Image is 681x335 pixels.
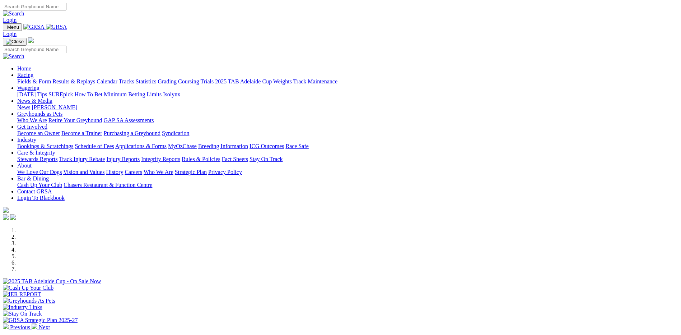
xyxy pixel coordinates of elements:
[200,78,214,84] a: Trials
[285,143,308,149] a: Race Safe
[17,72,33,78] a: Racing
[3,285,53,291] img: Cash Up Your Club
[64,182,152,188] a: Chasers Restaurant & Function Centre
[61,130,102,136] a: Become a Trainer
[106,156,140,162] a: Injury Reports
[17,130,60,136] a: Become an Owner
[3,311,42,317] img: Stay On Track
[17,150,55,156] a: Care & Integrity
[115,143,167,149] a: Applications & Forms
[208,169,242,175] a: Privacy Policy
[3,3,66,10] input: Search
[17,78,51,84] a: Fields & Form
[59,156,105,162] a: Track Injury Rebate
[32,323,37,329] img: chevron-right-pager-white.svg
[3,17,17,23] a: Login
[222,156,248,162] a: Fact Sheets
[17,169,62,175] a: We Love Our Dogs
[3,207,9,213] img: logo-grsa-white.png
[158,78,177,84] a: Grading
[17,117,47,123] a: Who We Are
[182,156,220,162] a: Rules & Policies
[198,143,248,149] a: Breeding Information
[17,195,65,201] a: Login To Blackbook
[17,91,678,98] div: Wagering
[17,137,36,143] a: Industry
[3,324,32,330] a: Previous
[17,124,47,130] a: Get Involved
[17,65,31,72] a: Home
[136,78,157,84] a: Statistics
[17,188,52,194] a: Contact GRSA
[3,304,42,311] img: Industry Links
[104,130,160,136] a: Purchasing a Greyhound
[249,143,284,149] a: ICG Outcomes
[17,162,32,169] a: About
[17,98,52,104] a: News & Media
[175,169,207,175] a: Strategic Plan
[3,31,17,37] a: Login
[168,143,197,149] a: MyOzChase
[249,156,283,162] a: Stay On Track
[3,53,24,60] img: Search
[144,169,173,175] a: Who We Are
[163,91,180,97] a: Isolynx
[46,24,67,30] img: GRSA
[162,130,189,136] a: Syndication
[3,323,9,329] img: chevron-left-pager-white.svg
[17,182,678,188] div: Bar & Dining
[52,78,95,84] a: Results & Replays
[17,156,57,162] a: Stewards Reports
[17,143,678,150] div: Industry
[17,104,30,110] a: News
[141,156,180,162] a: Integrity Reports
[3,38,27,46] button: Toggle navigation
[17,91,47,97] a: [DATE] Tips
[39,324,50,330] span: Next
[32,104,77,110] a: [PERSON_NAME]
[104,91,162,97] a: Minimum Betting Limits
[215,78,272,84] a: 2025 TAB Adelaide Cup
[106,169,123,175] a: History
[17,104,678,111] div: News & Media
[17,85,39,91] a: Wagering
[17,78,678,85] div: Racing
[3,298,55,304] img: Greyhounds As Pets
[97,78,117,84] a: Calendar
[3,214,9,220] img: facebook.svg
[3,278,101,285] img: 2025 TAB Adelaide Cup - On Sale Now
[3,291,41,298] img: IER REPORT
[3,317,78,323] img: GRSA Strategic Plan 2025-27
[28,37,34,43] img: logo-grsa-white.png
[75,143,114,149] a: Schedule of Fees
[17,111,62,117] a: Greyhounds as Pets
[17,182,62,188] a: Cash Up Your Club
[293,78,337,84] a: Track Maintenance
[17,117,678,124] div: Greyhounds as Pets
[17,130,678,137] div: Get Involved
[3,23,22,31] button: Toggle navigation
[104,117,154,123] a: GAP SA Assessments
[125,169,142,175] a: Careers
[178,78,199,84] a: Coursing
[17,156,678,162] div: Care & Integrity
[10,214,16,220] img: twitter.svg
[10,324,30,330] span: Previous
[23,24,45,30] img: GRSA
[3,10,24,17] img: Search
[7,24,19,30] span: Menu
[119,78,134,84] a: Tracks
[48,91,73,97] a: SUREpick
[17,143,73,149] a: Bookings & Scratchings
[17,175,49,182] a: Bar & Dining
[63,169,104,175] a: Vision and Values
[48,117,102,123] a: Retire Your Greyhound
[3,46,66,53] input: Search
[32,324,50,330] a: Next
[75,91,103,97] a: How To Bet
[6,39,24,45] img: Close
[273,78,292,84] a: Weights
[17,169,678,175] div: About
